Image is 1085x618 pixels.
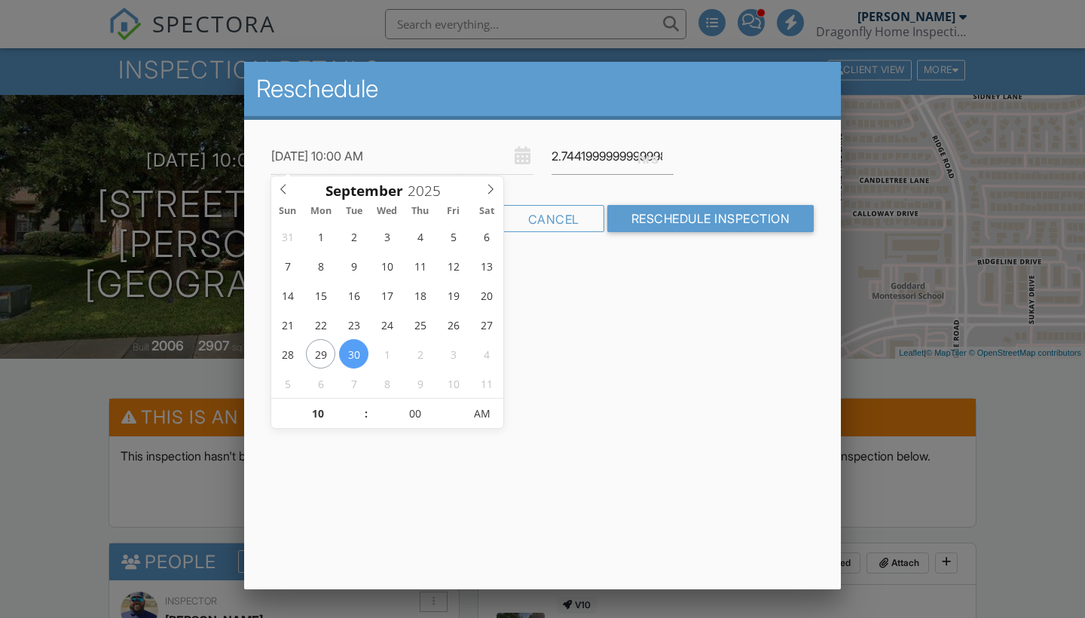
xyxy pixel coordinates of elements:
span: October 8, 2025 [372,369,402,398]
span: September 23, 2025 [339,310,368,339]
span: October 11, 2025 [472,369,501,398]
h2: Reschedule [256,74,829,104]
span: Mon [304,207,338,216]
span: September 7, 2025 [273,251,302,280]
span: September 13, 2025 [472,251,501,280]
span: September 3, 2025 [372,222,402,251]
span: September 17, 2025 [372,280,402,310]
span: Scroll to increment [325,184,403,198]
span: September 1, 2025 [306,222,335,251]
span: September 19, 2025 [439,280,468,310]
span: October 6, 2025 [306,369,335,398]
span: Sat [470,207,503,216]
span: September 12, 2025 [439,251,468,280]
span: October 5, 2025 [273,369,302,398]
span: September 20, 2025 [472,280,501,310]
input: Scroll to increment [368,399,461,429]
span: October 9, 2025 [405,369,435,398]
span: August 31, 2025 [273,222,302,251]
span: September 6, 2025 [472,222,501,251]
input: Reschedule Inspection [607,205,815,232]
span: October 10, 2025 [439,369,468,398]
span: October 7, 2025 [339,369,368,398]
span: Sun [271,207,304,216]
span: September 11, 2025 [405,251,435,280]
span: September 18, 2025 [405,280,435,310]
span: September 21, 2025 [273,310,302,339]
span: September 24, 2025 [372,310,402,339]
span: September 29, 2025 [306,339,335,369]
span: October 4, 2025 [472,339,501,369]
input: Scroll to increment [271,399,364,429]
span: Wed [371,207,404,216]
span: September 8, 2025 [306,251,335,280]
div: Cancel [503,205,604,232]
span: September 27, 2025 [472,310,501,339]
span: Tue [338,207,371,216]
span: September 14, 2025 [273,280,302,310]
span: : [364,399,368,429]
span: Click to toggle [461,399,503,429]
span: October 3, 2025 [439,339,468,369]
input: Scroll to increment [403,181,453,200]
span: September 30, 2025 [339,339,368,369]
span: September 2, 2025 [339,222,368,251]
span: September 25, 2025 [405,310,435,339]
span: September 9, 2025 [339,251,368,280]
span: September 28, 2025 [273,339,302,369]
span: September 15, 2025 [306,280,335,310]
span: September 22, 2025 [306,310,335,339]
span: September 5, 2025 [439,222,468,251]
span: September 4, 2025 [405,222,435,251]
span: September 26, 2025 [439,310,468,339]
span: October 2, 2025 [405,339,435,369]
span: Fri [437,207,470,216]
span: October 1, 2025 [372,339,402,369]
span: September 16, 2025 [339,280,368,310]
span: Thu [404,207,437,216]
span: September 10, 2025 [372,251,402,280]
